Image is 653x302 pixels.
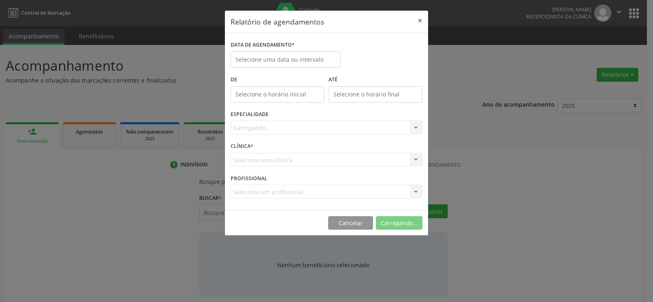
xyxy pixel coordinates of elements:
[231,108,269,121] label: ESPECIALIDADE
[328,216,373,230] button: Cancelar
[376,216,422,230] button: Carregando...
[231,39,295,51] label: DATA DE AGENDAMENTO
[231,74,324,86] label: De
[329,74,422,86] label: ATÉ
[231,172,267,185] label: PROFISSIONAL
[231,86,324,103] input: Selecione o horário inicial
[412,11,428,31] button: Close
[231,140,253,153] label: CLÍNICA
[231,16,324,27] h5: Relatório de agendamentos
[329,86,422,103] input: Selecione o horário final
[231,51,341,68] input: Selecione uma data ou intervalo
